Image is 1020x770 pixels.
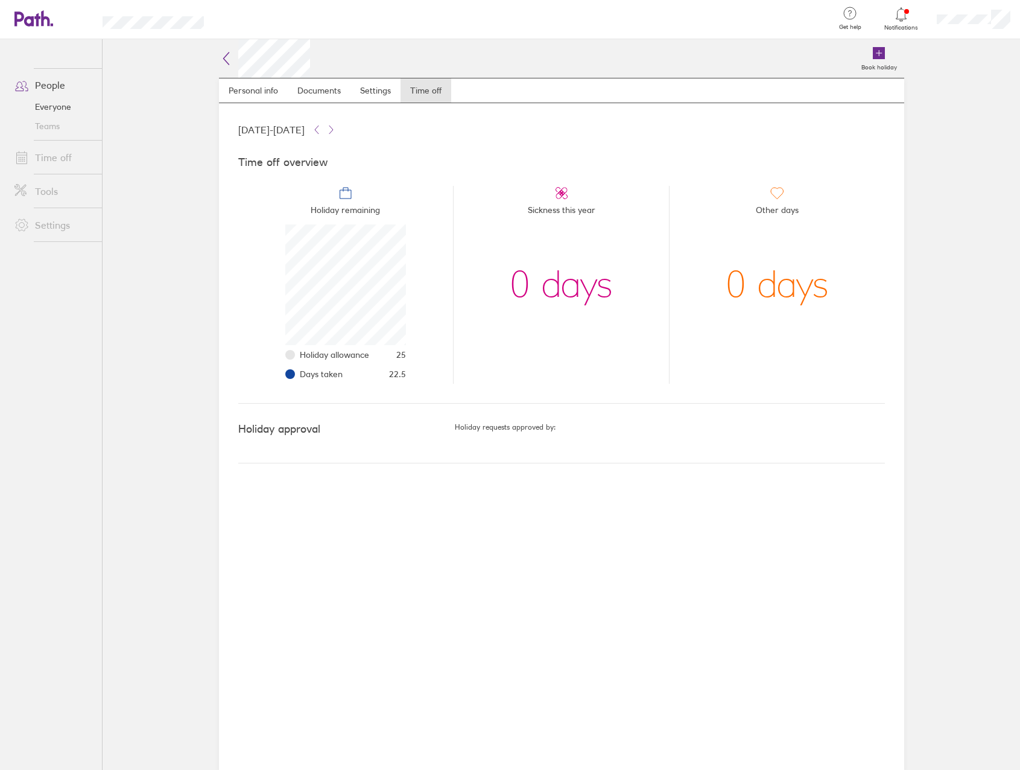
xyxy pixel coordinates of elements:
[756,200,799,224] span: Other days
[455,423,885,431] h5: Holiday requests approved by:
[238,423,455,436] h4: Holiday approval
[238,124,305,135] span: [DATE] - [DATE]
[5,97,102,116] a: Everyone
[5,179,102,203] a: Tools
[219,78,288,103] a: Personal info
[5,145,102,170] a: Time off
[854,60,904,71] label: Book holiday
[5,116,102,136] a: Teams
[854,39,904,78] a: Book holiday
[5,73,102,97] a: People
[831,24,870,31] span: Get help
[510,224,613,345] div: 0 days
[396,350,406,360] span: 25
[311,200,380,224] span: Holiday remaining
[726,224,829,345] div: 0 days
[288,78,350,103] a: Documents
[401,78,451,103] a: Time off
[882,24,921,31] span: Notifications
[528,200,595,224] span: Sickness this year
[300,369,343,379] span: Days taken
[300,350,369,360] span: Holiday allowance
[882,6,921,31] a: Notifications
[350,78,401,103] a: Settings
[389,369,406,379] span: 22.5
[5,213,102,237] a: Settings
[238,156,885,169] h4: Time off overview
